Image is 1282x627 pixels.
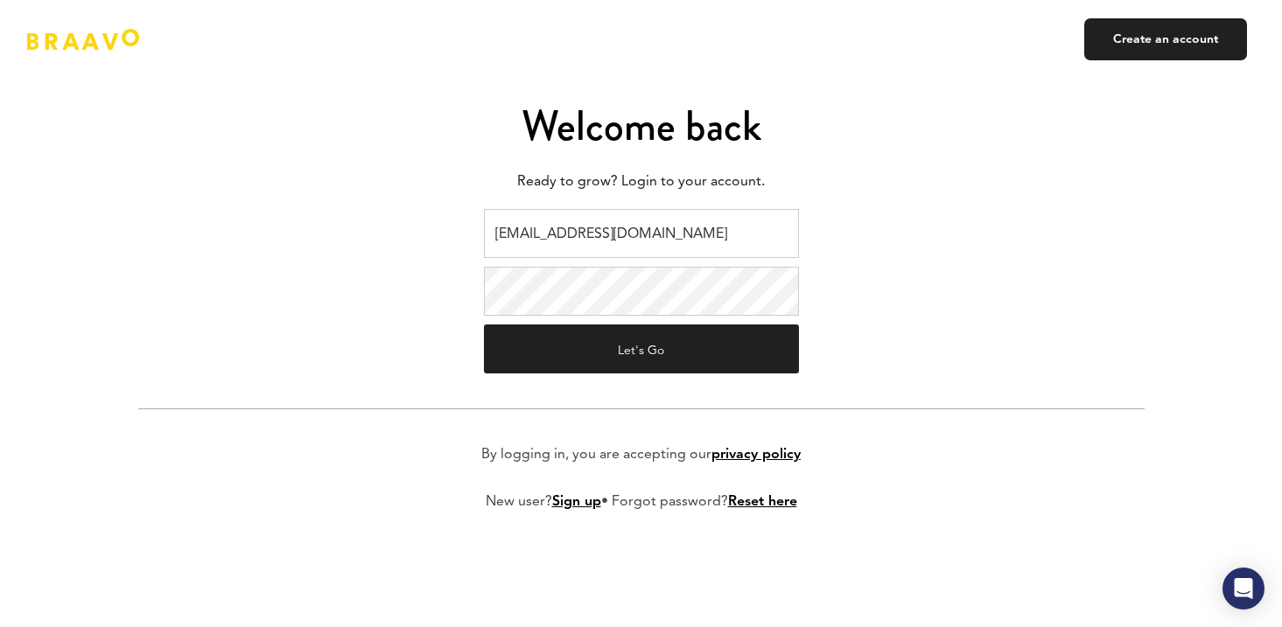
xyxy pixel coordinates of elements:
[1222,568,1264,610] div: Open Intercom Messenger
[522,96,761,156] span: Welcome back
[486,491,797,512] p: New user? • Forgot password?
[552,495,601,509] a: Sign up
[1084,18,1247,60] a: Create an account
[138,169,1145,195] p: Ready to grow? Login to your account.
[728,495,797,509] a: Reset here
[711,448,801,462] a: privacy policy
[481,444,801,465] p: By logging in, you are accepting our
[484,324,799,373] button: Let's Go
[484,209,799,258] input: Email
